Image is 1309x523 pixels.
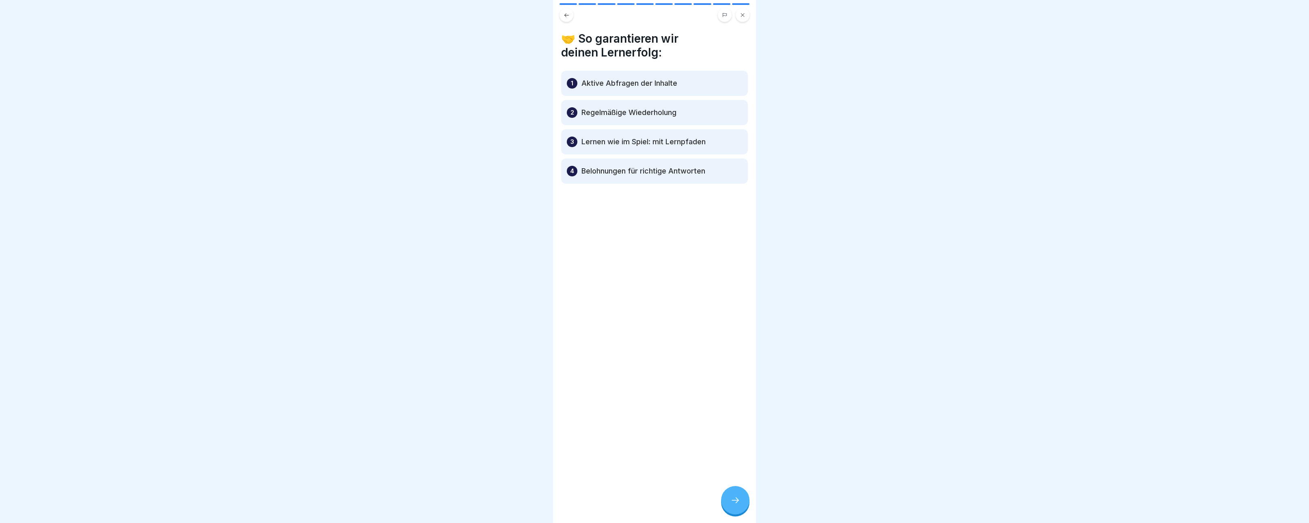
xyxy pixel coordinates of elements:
p: 4 [570,166,574,176]
p: Aktive Abfragen der Inhalte [581,78,677,88]
p: 3 [570,137,574,147]
p: 2 [570,108,574,117]
p: Regelmäßige Wiederholung [581,108,676,117]
p: 1 [571,78,573,88]
p: Lernen wie im Spiel: mit Lernpfaden [581,137,706,147]
p: Belohnungen für richtige Antworten [581,166,705,176]
h4: 🤝 So garantieren wir deinen Lernerfolg: [561,32,748,59]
